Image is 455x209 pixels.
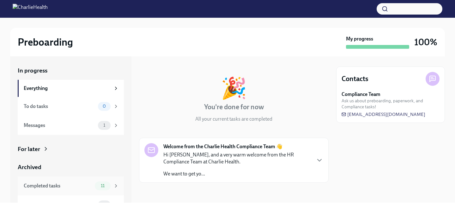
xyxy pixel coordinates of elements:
[24,201,95,208] div: Messages
[18,36,73,48] h2: Preboarding
[18,80,124,97] a: Everything
[342,74,368,84] h4: Contacts
[99,202,110,207] span: 0
[18,66,124,75] a: In progress
[163,151,311,165] p: Hi [PERSON_NAME], and a very warm welcome from the HR Compliance Team at Charlie Health.
[24,85,111,92] div: Everything
[97,183,108,188] span: 11
[24,182,92,189] div: Completed tasks
[342,91,380,98] strong: Compliance Team
[163,143,282,150] strong: Welcome from the Charlie Health Compliance Team 👋
[163,170,311,177] p: We want to get yo...
[18,97,124,116] a: To do tasks0
[24,103,95,110] div: To do tasks
[346,35,373,42] strong: My progress
[24,122,95,129] div: Messages
[18,176,124,195] a: Completed tasks11
[139,54,169,62] div: In progress
[99,104,110,109] span: 0
[414,36,437,48] h3: 100%
[342,111,425,117] a: [EMAIL_ADDRESS][DOMAIN_NAME]
[204,102,264,112] h4: You're done for now
[18,163,124,171] a: Archived
[18,145,40,153] div: For later
[100,123,109,128] span: 1
[342,98,440,110] span: Ask us about preboarding, paperwork, and Compliance tasks!
[195,116,272,123] p: All your current tasks are completed
[18,145,124,153] a: For later
[221,78,247,98] div: 🎉
[13,4,48,14] img: CharlieHealth
[18,116,124,135] a: Messages1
